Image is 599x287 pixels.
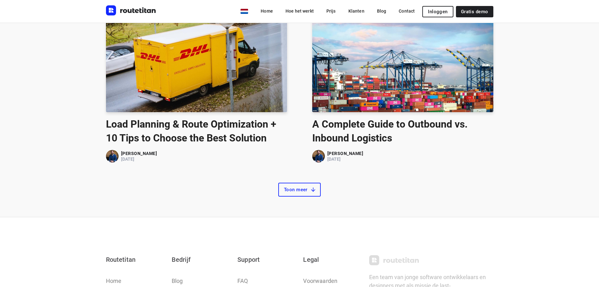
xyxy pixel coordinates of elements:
p: Support [237,255,296,264]
a: Load Planning & Route Optimization + 10 Tips to Choose the Best Solution [106,18,287,112]
img: Babak Heydari [106,150,119,163]
button: Toon meer [278,183,321,197]
p: Routetitan [106,255,164,264]
p: Bedrijf [172,255,230,264]
b: [DATE] [327,157,341,162]
span: Inloggen [428,9,447,14]
p: [PERSON_NAME] [327,151,363,156]
b: [DATE] [121,157,135,162]
a: Gratis demo [456,6,493,17]
a: Home [256,5,278,17]
a: Contact [394,5,420,17]
a: Routetitan [106,5,156,17]
span: Toon meer [284,187,315,193]
a: FAQ [237,277,248,285]
img: Babak Heydari [312,150,325,163]
button: Inloggen [422,6,453,17]
img: Routetitan grey logo [369,255,419,265]
a: Prijs [321,5,341,17]
a: Home [106,277,122,285]
a: Voorwaarden [303,277,337,285]
span: Gratis demo [461,9,488,14]
a: Routetitan [369,255,493,265]
a: Blog [372,5,391,17]
p: [PERSON_NAME] [121,151,157,156]
a: A Complete Guide to Outbound vs. Inbound Logistics [312,117,493,145]
p: Legal [303,255,361,264]
a: A Complete Guide to Outbound vs. Inbound Logistics [312,18,493,112]
a: Load Planning & Route Optimization + 10 Tips to Choose the Best Solution [106,117,287,145]
img: Routetitan logo [106,5,156,15]
a: Blog [172,277,183,285]
a: Hoe het werkt [280,5,319,17]
a: Klanten [343,5,369,17]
